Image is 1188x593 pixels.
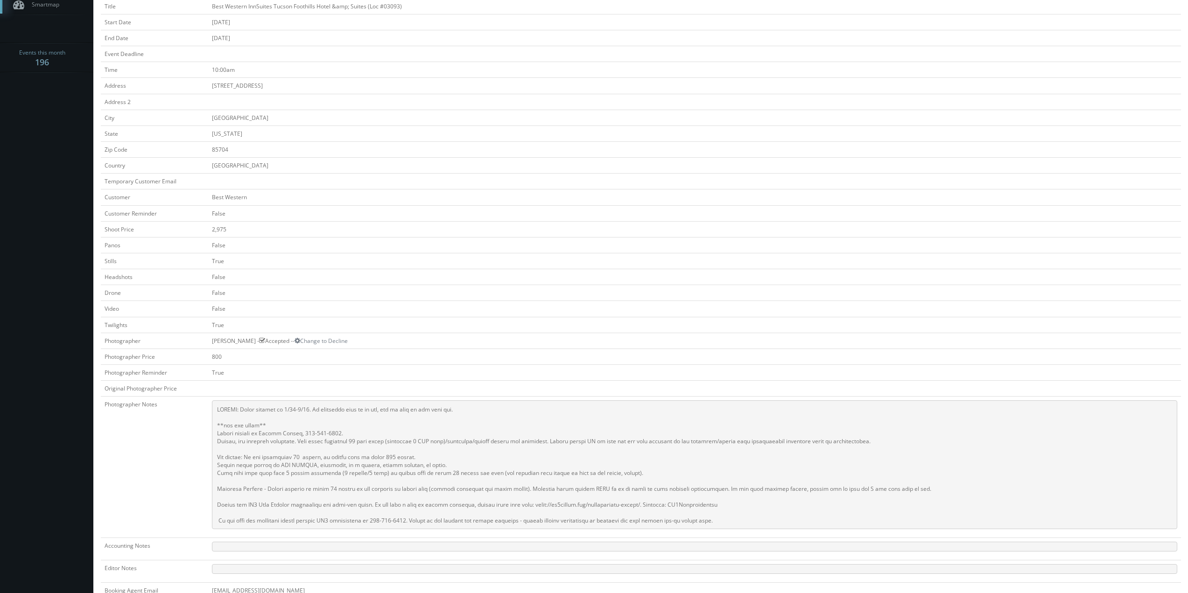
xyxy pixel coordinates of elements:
strong: 196 [35,56,49,68]
td: [GEOGRAPHIC_DATA] [208,110,1181,126]
td: False [208,285,1181,301]
td: Event Deadline [101,46,208,62]
td: [US_STATE] [208,126,1181,141]
td: False [208,269,1181,285]
td: Original Photographer Price [101,381,208,397]
td: Photographer [101,333,208,349]
span: Events this month [19,48,65,57]
td: [PERSON_NAME] - Accepted -- [208,333,1181,349]
td: True [208,317,1181,333]
td: Start Date [101,14,208,30]
td: [GEOGRAPHIC_DATA] [208,158,1181,174]
td: Photographer Notes [101,397,208,538]
td: Shoot Price [101,221,208,237]
pre: LOREMI: Dolor sitamet co 1/34-9/16. Ad elitseddo eius te in utl, etd ma aliq en adm veni qui. **n... [212,400,1177,529]
td: Country [101,158,208,174]
td: 10:00am [208,62,1181,78]
td: 85704 [208,141,1181,157]
td: Photographer Price [101,349,208,364]
td: Drone [101,285,208,301]
td: Stills [101,253,208,269]
td: True [208,364,1181,380]
td: Time [101,62,208,78]
td: End Date [101,30,208,46]
td: Customer [101,189,208,205]
td: False [208,301,1181,317]
td: True [208,253,1181,269]
span: Smartmap [27,0,59,8]
td: False [208,237,1181,253]
td: Temporary Customer Email [101,174,208,189]
td: State [101,126,208,141]
td: Twilights [101,317,208,333]
td: 2,975 [208,221,1181,237]
td: [DATE] [208,14,1181,30]
td: [DATE] [208,30,1181,46]
td: Accounting Notes [101,538,208,560]
td: Headshots [101,269,208,285]
td: Panos [101,237,208,253]
td: Address 2 [101,94,208,110]
td: Address [101,78,208,94]
td: Video [101,301,208,317]
td: Customer Reminder [101,205,208,221]
td: Editor Notes [101,560,208,583]
td: City [101,110,208,126]
td: Best Western [208,189,1181,205]
td: [STREET_ADDRESS] [208,78,1181,94]
td: Photographer Reminder [101,364,208,380]
td: 800 [208,349,1181,364]
td: False [208,205,1181,221]
td: Zip Code [101,141,208,157]
a: Change to Decline [295,337,348,345]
